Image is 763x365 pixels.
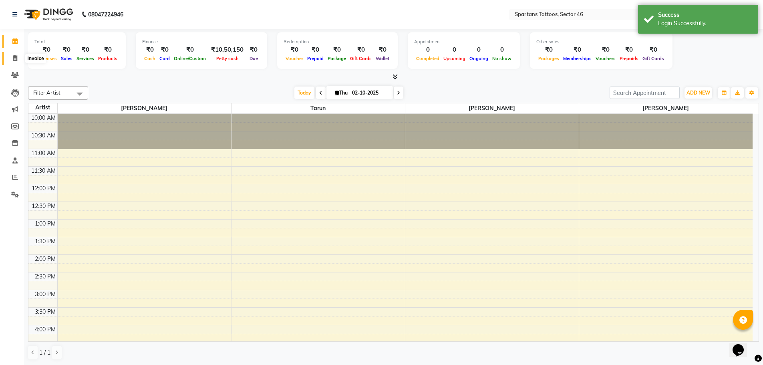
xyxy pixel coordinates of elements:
[30,131,57,140] div: 10:30 AM
[33,89,60,96] span: Filter Artist
[30,202,57,210] div: 12:30 PM
[610,87,680,99] input: Search Appointment
[618,45,640,54] div: ₹0
[284,56,305,61] span: Voucher
[142,56,157,61] span: Cash
[467,56,490,61] span: Ongoing
[157,56,172,61] span: Card
[333,90,350,96] span: Thu
[684,87,712,99] button: ADD NEW
[33,308,57,316] div: 3:30 PM
[172,45,208,54] div: ₹0
[30,149,57,157] div: 11:00 AM
[33,255,57,263] div: 2:00 PM
[326,45,348,54] div: ₹0
[30,114,57,122] div: 10:00 AM
[33,237,57,246] div: 1:30 PM
[326,56,348,61] span: Package
[348,45,374,54] div: ₹0
[284,45,305,54] div: ₹0
[30,167,57,175] div: 11:30 AM
[142,38,261,45] div: Finance
[305,56,326,61] span: Prepaid
[74,45,96,54] div: ₹0
[28,103,57,112] div: Artist
[172,56,208,61] span: Online/Custom
[59,45,74,54] div: ₹0
[658,11,752,19] div: Success
[58,103,231,113] span: [PERSON_NAME]
[25,54,46,63] div: Invoice
[294,87,314,99] span: Today
[618,56,640,61] span: Prepaids
[96,45,119,54] div: ₹0
[594,56,618,61] span: Vouchers
[561,45,594,54] div: ₹0
[30,184,57,193] div: 12:00 PM
[284,38,391,45] div: Redemption
[536,45,561,54] div: ₹0
[305,45,326,54] div: ₹0
[441,45,467,54] div: 0
[348,56,374,61] span: Gift Cards
[640,45,666,54] div: ₹0
[96,56,119,61] span: Products
[88,3,123,26] b: 08047224946
[658,19,752,28] div: Login Successfully.
[729,333,755,357] iframe: chat widget
[441,56,467,61] span: Upcoming
[33,272,57,281] div: 2:30 PM
[414,56,441,61] span: Completed
[59,56,74,61] span: Sales
[33,290,57,298] div: 3:00 PM
[374,45,391,54] div: ₹0
[490,45,513,54] div: 0
[594,45,618,54] div: ₹0
[248,56,260,61] span: Due
[34,45,59,54] div: ₹0
[490,56,513,61] span: No show
[232,103,405,113] span: Tarun
[414,45,441,54] div: 0
[405,103,579,113] span: [PERSON_NAME]
[536,56,561,61] span: Packages
[20,3,75,26] img: logo
[640,56,666,61] span: Gift Cards
[33,220,57,228] div: 1:00 PM
[33,325,57,334] div: 4:00 PM
[374,56,391,61] span: Wallet
[350,87,390,99] input: 2025-10-02
[467,45,490,54] div: 0
[208,45,247,54] div: ₹10,50,150
[414,38,513,45] div: Appointment
[39,349,50,357] span: 1 / 1
[561,56,594,61] span: Memberships
[157,45,172,54] div: ₹0
[247,45,261,54] div: ₹0
[536,38,666,45] div: Other sales
[74,56,96,61] span: Services
[214,56,241,61] span: Petty cash
[34,38,119,45] div: Total
[579,103,753,113] span: [PERSON_NAME]
[142,45,157,54] div: ₹0
[686,90,710,96] span: ADD NEW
